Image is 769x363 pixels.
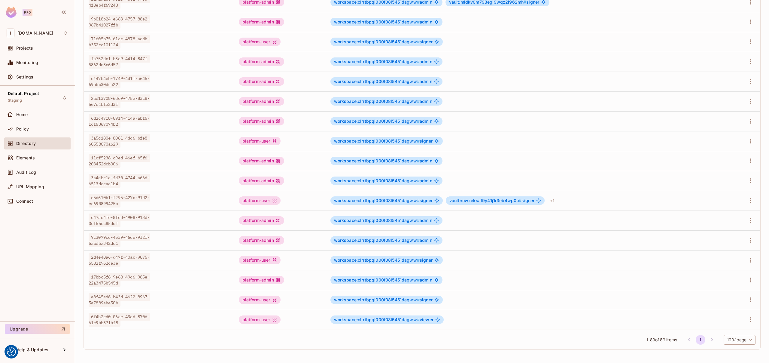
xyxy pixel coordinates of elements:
span: # [417,257,420,263]
span: signer [334,139,433,143]
span: admin [334,158,432,163]
span: Staging [8,98,22,103]
span: workspace:clrrtbpql000f08l5451dagww [334,257,420,263]
span: Default Project [8,91,39,96]
span: workspace:clrrtbpql000f08l5451dagww [334,178,420,183]
span: signer [449,198,535,203]
span: workspace:clrrtbpql000f08l5451dagww [334,118,420,124]
div: + 1 [548,196,556,205]
button: Consent Preferences [7,347,16,356]
div: platform-admin [239,117,284,125]
span: Home [16,112,28,117]
span: 3a5d180e-8081-4dd6-bfe8-60558070a629 [89,134,150,148]
span: # [417,198,420,203]
span: 17bbc5f8-9e68-49d6-985e-22a3475b545d [89,273,150,287]
span: workspace:clrrtbpql000f08l5451dagww [334,198,420,203]
div: platform-user [239,196,281,205]
span: # [417,79,420,84]
span: 11cf5238-c9ed-46ef-b5f6-203452dcb006 [89,154,150,168]
span: workspace:clrrtbpql000f08l5451dagww [334,317,420,322]
span: 2ad13708-6de9-475a-83c8-567c1bfa2d3f [89,94,150,108]
span: Elements [16,155,35,160]
span: viewer [334,317,433,322]
span: 1 - 89 of 89 items [646,337,677,343]
span: admin [334,99,432,104]
span: Policy [16,127,29,131]
span: 9b018b24-e663-4757-88e2-967b41027ffb [89,15,150,29]
div: platform-admin [239,97,284,106]
span: signer [334,297,433,302]
span: Connect [16,199,33,204]
span: d47ad4fe-8fdd-4908-913d-0ef55ec85ddf [89,214,150,227]
span: Help & Updates [16,347,48,352]
span: a8f45ed6-b43d-4622-8967-5a7889abe50b [89,293,150,307]
div: platform-user [239,315,281,324]
span: workspace:clrrtbpql000f08l5451dagww [334,277,420,282]
span: Directory [16,141,36,146]
div: platform-user [239,137,281,145]
div: platform-user [239,296,281,304]
span: admin [334,59,432,64]
div: platform-admin [239,57,284,66]
div: platform-admin [239,236,284,245]
div: platform-admin [239,216,284,225]
span: # [417,39,420,44]
span: # [417,118,420,124]
span: URL Mapping [16,184,44,189]
span: # [417,178,420,183]
div: platform-admin [239,18,284,26]
span: workspace:clrrtbpql000f08l5451dagww [334,39,420,44]
span: e5d610b1-f295-427c-91d2-ec690899425a [89,194,150,208]
span: # [417,317,420,322]
span: workspace:clrrtbpql000f08l5451dagww [334,218,420,223]
span: workspace:clrrtbpql000f08l5451dagww [334,138,420,143]
span: vault:rowzeksaf9y41j1r3eb4wp0u [449,198,522,203]
div: platform-admin [239,77,284,86]
img: SReyMgAAAABJRU5ErkJggg== [6,7,17,18]
span: workspace:clrrtbpql000f08l5451dagww [334,59,420,64]
span: admin [334,238,432,243]
div: Pro [23,9,32,16]
span: # [519,198,521,203]
span: d147b4eb-1749-4d1f-a645-69bbc30dca22 [89,75,150,88]
span: workspace:clrrtbpql000f08l5451dagww [334,19,420,24]
div: platform-user [239,256,281,264]
span: Monitoring [16,60,38,65]
span: 71605b75-61ce-4878-addb-b352cc101124 [89,35,150,49]
div: platform-admin [239,177,284,185]
nav: pagination navigation [683,335,718,345]
span: signer [334,198,433,203]
div: platform-user [239,38,281,46]
div: platform-admin [239,276,284,284]
img: Revisit consent button [7,347,16,356]
span: workspace:clrrtbpql000f08l5451dagww [334,79,420,84]
span: # [417,297,420,302]
span: Workspace: iofinnet.com [17,31,53,35]
div: 100 / page [724,335,755,345]
span: I [7,29,14,37]
span: signer [334,258,433,263]
span: # [417,59,420,64]
button: Upgrade [5,324,70,334]
span: 2d4e48a6-d47f-40ac-9875-5582f962de3e [89,253,150,267]
span: admin [334,79,432,84]
span: Projects [16,46,33,51]
span: # [417,238,420,243]
span: admin [334,119,432,124]
span: fa752dc1-b3e9-4414-847f-5862dd3c6d57 [89,55,150,69]
span: # [417,218,420,223]
span: admin [334,278,432,282]
span: workspace:clrrtbpql000f08l5451dagww [334,158,420,163]
span: # [417,99,420,104]
span: signer [334,39,433,44]
span: 3a4dbe1d-fd30-4744-a66d-6513dceae1b4 [89,174,150,188]
span: Audit Log [16,170,36,175]
span: workspace:clrrtbpql000f08l5451dagww [334,99,420,104]
div: platform-admin [239,157,284,165]
span: # [417,277,420,282]
span: # [417,158,420,163]
span: admin [334,178,432,183]
span: workspace:clrrtbpql000f08l5451dagww [334,297,420,302]
span: workspace:clrrtbpql000f08l5451dagww [334,238,420,243]
button: page 1 [696,335,705,345]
